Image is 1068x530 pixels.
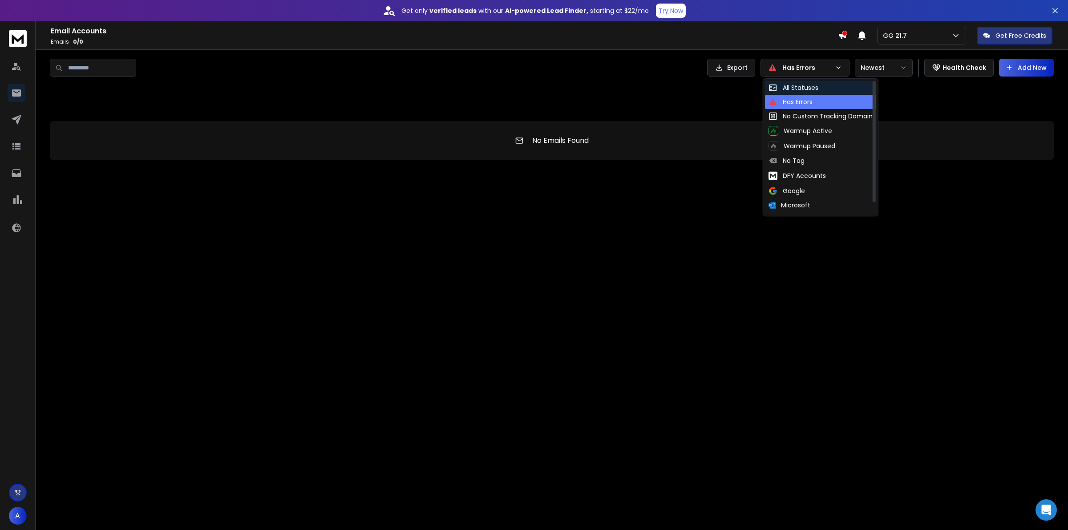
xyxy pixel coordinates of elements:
div: Has Errors [769,97,813,106]
div: All Statuses [769,83,818,92]
div: Microsoft [769,201,810,210]
p: No Emails Found [532,135,589,146]
div: DFY Accounts [769,170,826,181]
div: No Tag [769,156,805,165]
div: Warmup Paused [769,141,835,151]
div: Google [769,186,805,195]
div: Warmup Active [769,126,832,136]
p: Emails : [51,38,838,45]
h1: Email Accounts [51,26,838,36]
button: Health Check [924,59,994,77]
button: Add New [999,59,1054,77]
button: Try Now [656,4,686,18]
img: logo [9,30,27,47]
strong: verified leads [429,6,477,15]
button: A [9,507,27,525]
p: Get Free Credits [995,31,1046,40]
button: Get Free Credits [977,27,1052,45]
div: No Custom Tracking Domain [769,112,873,121]
p: Health Check [943,63,986,72]
button: Export [707,59,755,77]
p: GG 21.7 [883,31,910,40]
span: 0 / 0 [73,38,83,45]
p: Try Now [659,6,683,15]
p: Has Errors [782,63,831,72]
div: Open Intercom Messenger [1036,499,1057,521]
button: Newest [855,59,913,77]
strong: AI-powered Lead Finder, [505,6,588,15]
p: Get only with our starting at $22/mo [401,6,649,15]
